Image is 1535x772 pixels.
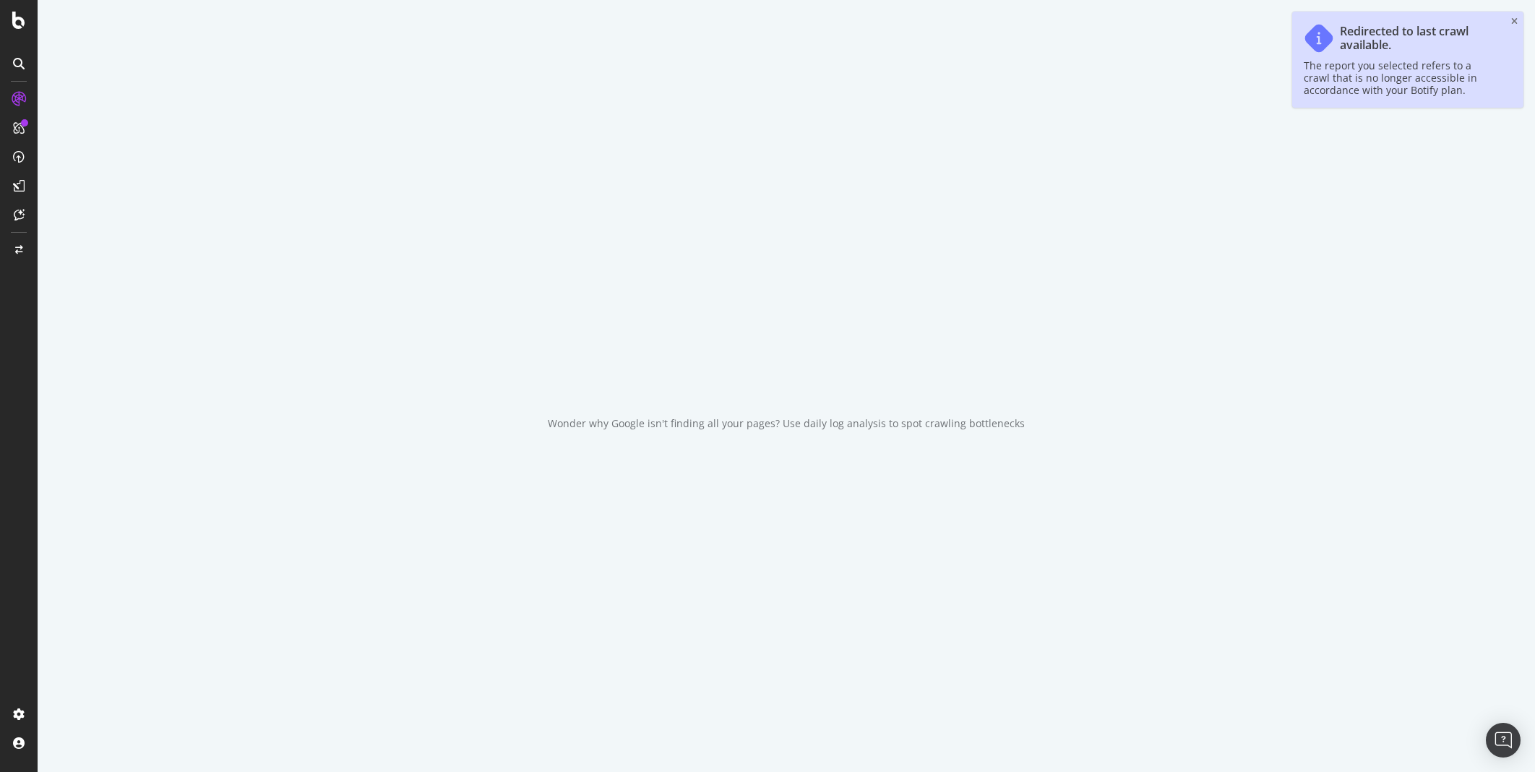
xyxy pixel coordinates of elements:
div: Open Intercom Messenger [1486,723,1521,758]
div: animation [734,341,838,393]
div: Wonder why Google isn't finding all your pages? Use daily log analysis to spot crawling bottlenecks [548,416,1025,431]
div: close toast [1511,17,1518,26]
div: The report you selected refers to a crawl that is no longer accessible in accordance with your Bo... [1304,59,1497,96]
div: Redirected to last crawl available. [1340,25,1497,52]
